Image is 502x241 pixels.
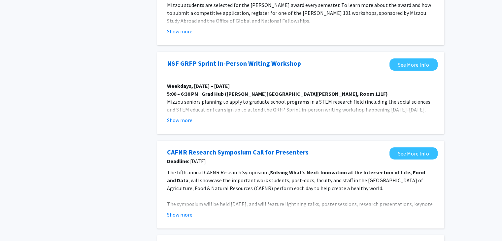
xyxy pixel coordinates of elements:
[5,211,28,236] iframe: Chat
[167,169,425,184] strong: Solving What’s Next: Innovation at the Intersection of Life, Food and Data
[167,90,388,97] strong: 5:00 – 6:30 PM | Grad Hub ([PERSON_NAME][GEOGRAPHIC_DATA][PERSON_NAME], Room 111F)
[167,98,430,113] span: Mizzou seniors planning to apply to graduate school programs in a STEM research field (including ...
[167,158,188,164] b: Deadline
[167,168,434,192] p: The fifth annual CAFNR Research Symposium, , will showcase the important work students, post-docs...
[167,200,434,216] p: The symposium will be held [DATE], and will feature lightning talks, poster sessions, research pr...
[389,147,438,159] a: Opens in a new tab
[167,157,386,165] span: : [DATE]
[167,58,301,68] a: Opens in a new tab
[167,27,192,35] button: Show more
[167,147,309,157] a: Opens in a new tab
[167,83,230,89] strong: Weekdays, [DATE] – [DATE]
[167,116,192,124] button: Show more
[389,58,438,71] a: Opens in a new tab
[167,211,192,219] button: Show more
